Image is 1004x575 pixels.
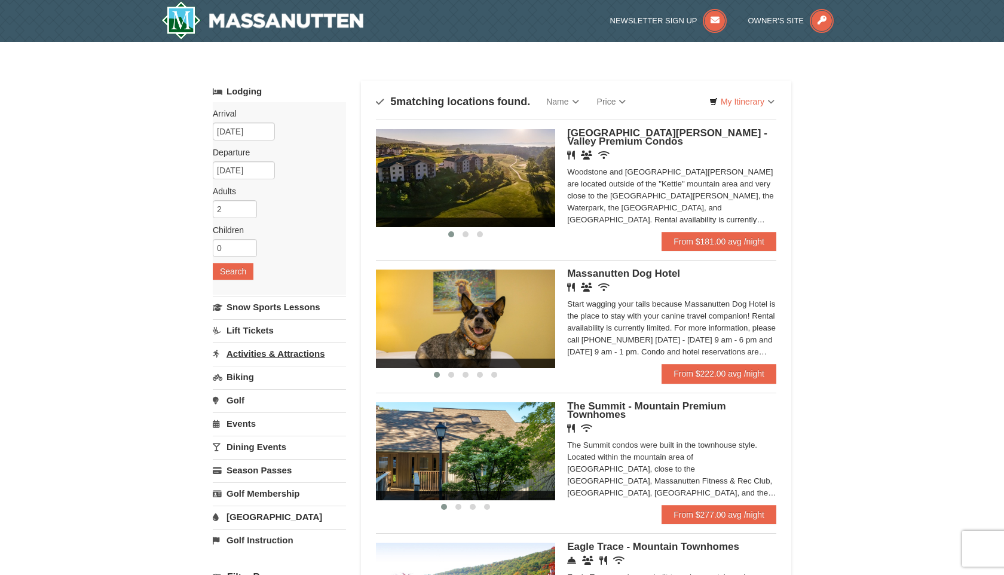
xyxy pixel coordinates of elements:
a: Events [213,412,346,435]
a: From $181.00 avg /night [662,232,776,251]
i: Restaurant [567,283,575,292]
a: Activities & Attractions [213,342,346,365]
a: From $222.00 avg /night [662,364,776,383]
label: Children [213,224,337,236]
div: The Summit condos were built in the townhouse style. Located within the mountain area of [GEOGRAP... [567,439,776,499]
i: Banquet Facilities [581,151,592,160]
label: Adults [213,185,337,197]
a: Season Passes [213,459,346,481]
a: Dining Events [213,436,346,458]
span: Owner's Site [748,16,804,25]
h4: matching locations found. [376,96,530,108]
i: Wireless Internet (free) [613,556,625,565]
img: Massanutten Resort Logo [161,1,363,39]
a: Owner's Site [748,16,834,25]
a: Lift Tickets [213,319,346,341]
a: Golf [213,389,346,411]
a: Massanutten Resort [161,1,363,39]
span: Newsletter Sign Up [610,16,697,25]
a: Price [588,90,635,114]
a: Biking [213,366,346,388]
i: Concierge Desk [567,556,576,565]
i: Restaurant [567,151,575,160]
i: Wireless Internet (free) [581,424,592,433]
div: Woodstone and [GEOGRAPHIC_DATA][PERSON_NAME] are located outside of the "Kettle" mountain area an... [567,166,776,226]
div: Start wagging your tails because Massanutten Dog Hotel is the place to stay with your canine trav... [567,298,776,358]
i: Conference Facilities [582,556,593,565]
i: Wireless Internet (free) [598,283,610,292]
a: Golf Membership [213,482,346,504]
i: Restaurant [599,556,607,565]
a: Snow Sports Lessons [213,296,346,318]
a: From $277.00 avg /night [662,505,776,524]
label: Departure [213,146,337,158]
span: [GEOGRAPHIC_DATA][PERSON_NAME] - Valley Premium Condos [567,127,767,147]
i: Banquet Facilities [581,283,592,292]
label: Arrival [213,108,337,120]
span: 5 [390,96,396,108]
i: Restaurant [567,424,575,433]
button: Search [213,263,253,280]
a: Name [537,90,587,114]
a: [GEOGRAPHIC_DATA] [213,506,346,528]
span: Eagle Trace - Mountain Townhomes [567,541,739,552]
a: Golf Instruction [213,529,346,551]
a: My Itinerary [702,93,782,111]
span: Massanutten Dog Hotel [567,268,680,279]
a: Newsletter Sign Up [610,16,727,25]
span: The Summit - Mountain Premium Townhomes [567,400,726,420]
i: Wireless Internet (free) [598,151,610,160]
a: Lodging [213,81,346,102]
